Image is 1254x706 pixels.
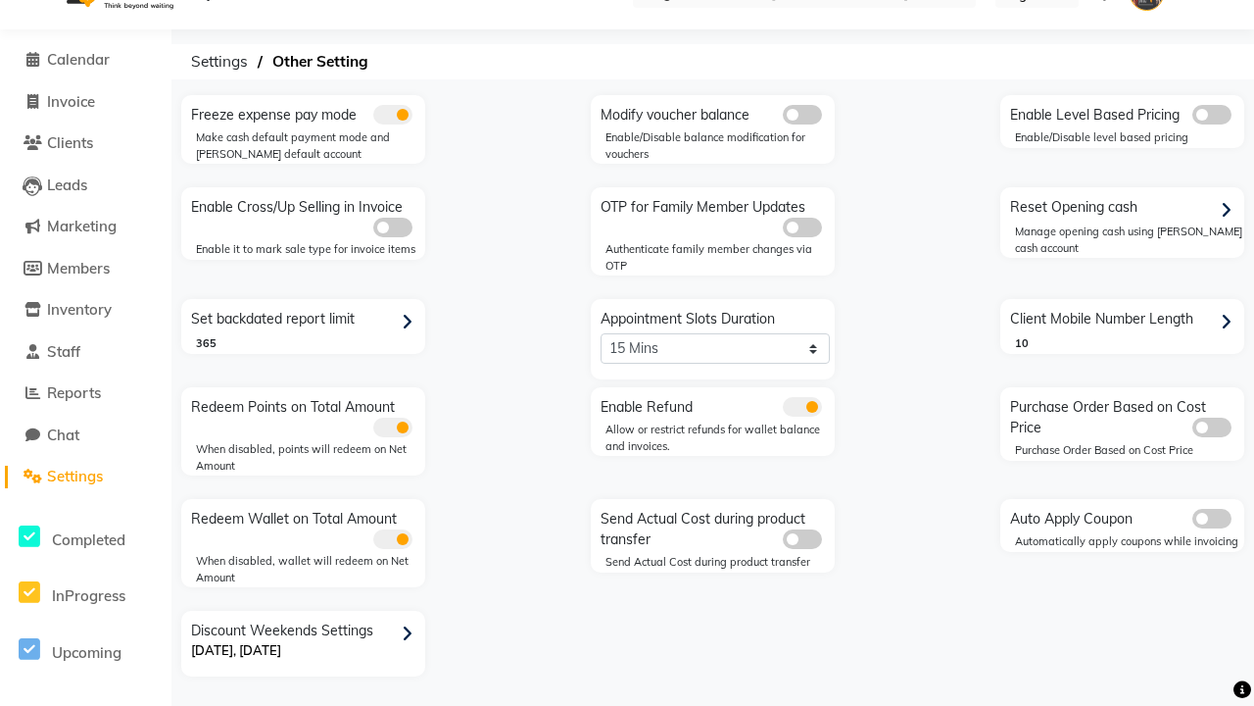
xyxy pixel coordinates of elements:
span: Invoice [47,92,95,111]
div: OTP for Family Member Updates [596,192,835,237]
div: Make cash default payment mode and [PERSON_NAME] default account [196,129,425,162]
div: Auto Apply Coupon [1005,504,1244,529]
div: Redeem Wallet on Total Amount [186,504,425,549]
div: When disabled, wallet will redeem on Net Amount [196,553,425,585]
div: Enable it to mark sale type for invoice items [196,241,425,258]
span: Settings [181,44,258,79]
div: Authenticate family member changes via OTP [605,241,835,274]
div: 365 [196,335,425,352]
div: Manage opening cash using [PERSON_NAME] cash account [1015,224,1244,256]
div: Enable/Disable balance modification for vouchers [605,129,835,162]
div: Enable Level Based Pricing [1005,100,1244,126]
a: Calendar [5,49,167,72]
div: Purchase Order Based on Cost Price [1005,392,1244,438]
span: InProgress [52,586,125,605]
span: Completed [52,530,125,549]
span: Other Setting [263,44,378,79]
div: Enable Cross/Up Selling in Invoice [186,192,425,237]
a: Settings [5,466,167,488]
span: Calendar [47,50,110,69]
a: Reports [5,382,167,405]
span: Inventory [47,300,112,319]
div: Purchase Order Based on Cost Price [1015,442,1244,459]
div: Set backdated report limit [186,304,425,335]
span: Staff [47,342,80,361]
span: Marketing [47,217,117,235]
div: Reset Opening cash [1005,192,1244,224]
div: 10 [1015,335,1244,352]
div: Redeem Points on Total Amount [186,392,425,437]
div: Automatically apply coupons while invoicing [1015,533,1244,550]
a: Invoice [5,91,167,114]
span: Leads [47,176,87,194]
div: Appointment Slots Duration [596,304,835,364]
div: Discount Weekends Settings [186,616,425,677]
span: Reports [47,383,101,402]
div: Modify voucher balance [596,100,835,126]
a: Clients [5,132,167,155]
a: Inventory [5,299,167,322]
p: [DATE], [DATE] [191,641,420,661]
div: Allow or restrict refunds for wallet balance and invoices. [605,422,835,454]
span: Upcoming [52,643,121,662]
div: Freeze expense pay mode [186,100,425,126]
span: Settings [47,467,103,485]
div: Client Mobile Number Length [1005,304,1244,335]
a: Members [5,258,167,280]
span: Members [47,259,110,277]
div: Enable/Disable level based pricing [1015,129,1244,146]
a: Leads [5,175,167,197]
span: Chat [47,426,79,444]
div: Send Actual Cost during product transfer [605,554,835,571]
div: Send Actual Cost during product transfer [596,504,835,550]
a: Staff [5,341,167,364]
div: When disabled, points will redeem on Net Amount [196,441,425,474]
a: Marketing [5,216,167,238]
a: Chat [5,425,167,447]
div: Enable Refund [596,392,835,418]
span: Clients [47,133,93,152]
